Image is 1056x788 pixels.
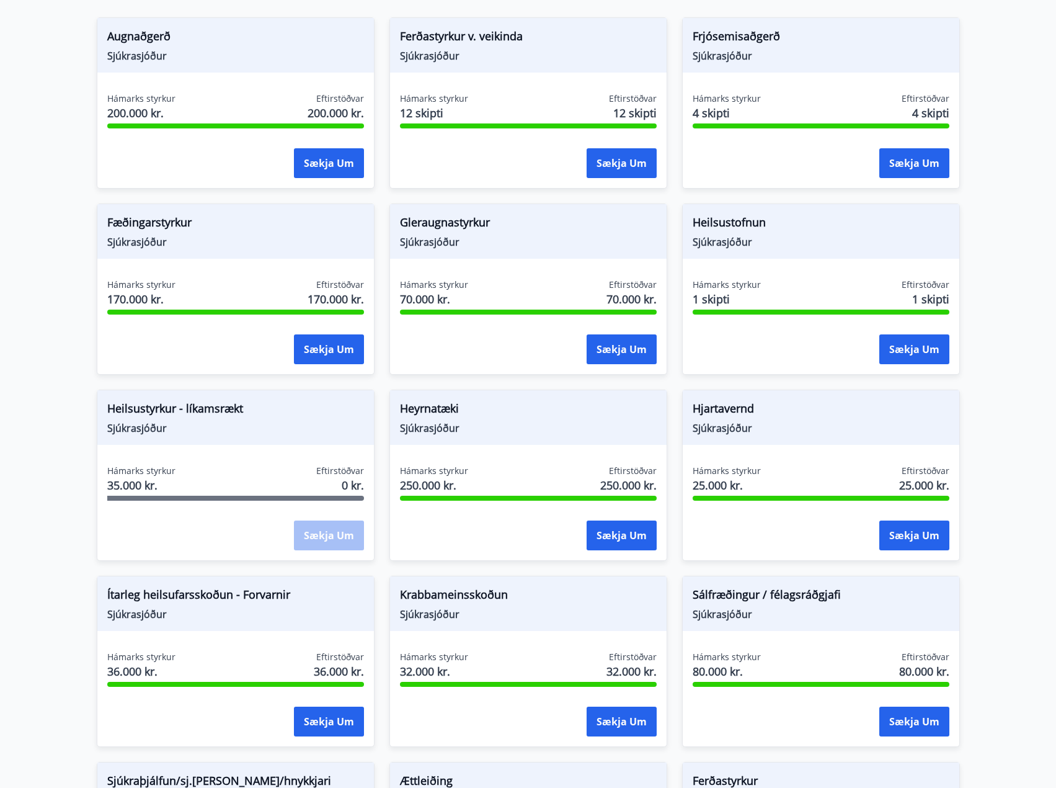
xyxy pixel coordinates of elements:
span: Hámarks styrkur [693,92,761,105]
span: Ferðastyrkur v. veikinda [400,28,657,49]
span: Eftirstöðvar [609,651,657,663]
span: Gleraugnastyrkur [400,214,657,235]
span: Eftirstöðvar [902,465,949,477]
span: Hámarks styrkur [400,465,468,477]
span: 12 skipti [613,105,657,121]
span: 250.000 kr. [400,477,468,493]
span: Fæðingarstyrkur [107,214,364,235]
span: Heyrnatæki [400,400,657,421]
span: Eftirstöðvar [316,651,364,663]
span: Hámarks styrkur [107,279,175,291]
span: 25.000 kr. [899,477,949,493]
span: 36.000 kr. [107,663,175,679]
span: Eftirstöðvar [609,92,657,105]
button: Sækja um [294,334,364,364]
button: Sækja um [879,521,949,550]
span: 32.000 kr. [400,663,468,679]
span: Sjúkrasjóður [693,421,949,435]
span: 0 kr. [342,477,364,493]
span: Eftirstöðvar [316,465,364,477]
span: Ítarleg heilsufarsskoðun - Forvarnir [107,586,364,607]
span: 12 skipti [400,105,468,121]
span: Eftirstöðvar [902,279,949,291]
span: 1 skipti [912,291,949,307]
span: Hámarks styrkur [400,651,468,663]
span: Eftirstöðvar [316,279,364,291]
span: Hámarks styrkur [107,651,175,663]
span: Heilsustyrkur - líkamsrækt [107,400,364,421]
span: Hámarks styrkur [107,92,175,105]
span: 70.000 kr. [606,291,657,307]
button: Sækja um [879,334,949,364]
span: Krabbameinsskoðun [400,586,657,607]
span: 25.000 kr. [693,477,761,493]
span: Heilsustofnun [693,214,949,235]
button: Sækja um [587,148,657,178]
span: Hámarks styrkur [400,279,468,291]
span: 4 skipti [912,105,949,121]
span: Hámarks styrkur [693,465,761,477]
span: Eftirstöðvar [902,92,949,105]
span: Eftirstöðvar [316,92,364,105]
span: Sjúkrasjóður [400,421,657,435]
span: 36.000 kr. [314,663,364,679]
span: 250.000 kr. [600,477,657,493]
span: 200.000 kr. [107,105,175,121]
span: 35.000 kr. [107,477,175,493]
span: 4 skipti [693,105,761,121]
span: Sjúkrasjóður [693,235,949,249]
button: Sækja um [587,334,657,364]
span: 80.000 kr. [693,663,761,679]
span: Sjúkrasjóður [693,49,949,63]
button: Sækja um [879,707,949,737]
span: Hámarks styrkur [693,279,761,291]
span: Sjúkrasjóður [107,235,364,249]
span: Sjúkrasjóður [693,607,949,621]
span: Hámarks styrkur [400,92,468,105]
button: Sækja um [294,707,364,737]
span: Sjúkrasjóður [107,607,364,621]
span: 1 skipti [693,291,761,307]
button: Sækja um [879,148,949,178]
span: Hámarks styrkur [693,651,761,663]
span: Sjúkrasjóður [400,49,657,63]
span: Sjúkrasjóður [107,49,364,63]
span: 170.000 kr. [308,291,364,307]
span: 70.000 kr. [400,291,468,307]
span: Sjúkrasjóður [107,421,364,435]
span: Hámarks styrkur [107,465,175,477]
span: 80.000 kr. [899,663,949,679]
span: 170.000 kr. [107,291,175,307]
span: Eftirstöðvar [609,279,657,291]
span: Frjósemisaðgerð [693,28,949,49]
span: Eftirstöðvar [609,465,657,477]
button: Sækja um [294,148,364,178]
span: Sjúkrasjóður [400,235,657,249]
span: Augnaðgerð [107,28,364,49]
span: 200.000 kr. [308,105,364,121]
button: Sækja um [587,521,657,550]
span: Eftirstöðvar [902,651,949,663]
span: 32.000 kr. [606,663,657,679]
button: Sækja um [587,707,657,737]
span: Sjúkrasjóður [400,607,657,621]
span: Sálfræðingur / félagsráðgjafi [693,586,949,607]
span: Hjartavernd [693,400,949,421]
